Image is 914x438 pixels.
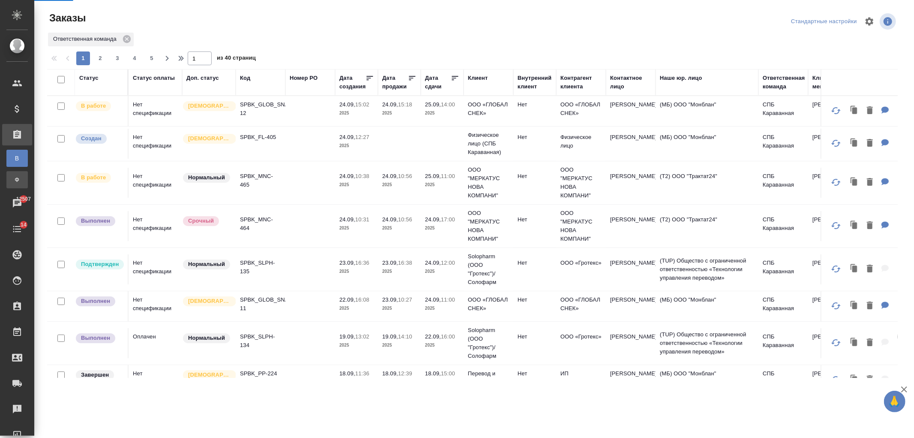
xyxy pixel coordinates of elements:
p: 10:27 [398,296,412,303]
p: 18.09, [382,370,398,377]
p: 24.09, [382,216,398,223]
p: 2025 [425,181,459,189]
div: split button [789,15,859,28]
td: (Т2) ООО "Трактат24" [656,168,758,198]
p: 2025 [382,267,417,276]
div: Номер PO [290,74,318,82]
button: Удалить [863,297,877,315]
p: 18.09, [339,370,355,377]
button: Удалить [863,135,877,152]
p: 14:10 [398,333,412,340]
p: 12:27 [355,134,369,140]
button: Обновить [826,332,846,353]
p: 12:00 [441,260,455,266]
button: Клонировать [846,174,863,191]
p: 2025 [339,142,374,150]
p: 2025 [339,109,374,118]
td: [PERSON_NAME] [606,168,656,198]
p: Нет [518,172,552,181]
div: Выставляет КМ после уточнения всех необходимых деталей и получения согласия клиента на запуск. С ... [75,259,123,270]
div: Выставляет ПМ после сдачи и проведения начислений. Последний этап для ПМа [75,296,123,307]
button: Удалить [863,371,877,389]
button: 🙏 [884,391,905,412]
span: 4 [128,54,141,63]
td: СПБ Караванная [758,211,808,241]
p: 15:02 [355,101,369,108]
p: 2025 [382,304,417,313]
p: 2025 [425,267,459,276]
span: Посмотреть информацию [880,13,898,30]
td: Нет спецификации [129,365,182,395]
div: Клиентские менеджеры [812,74,854,91]
p: 23.09, [339,260,355,266]
a: В [6,150,28,167]
p: 19.09, [382,333,398,340]
p: SPBK_GLOB_SNACK-12 [240,100,281,118]
button: Обновить [826,296,846,316]
p: SPBK_MNC-464 [240,215,281,233]
td: Нет спецификации [129,96,182,126]
div: Ответственная команда [48,33,134,46]
a: 12507 [2,193,32,214]
p: 15:18 [398,101,412,108]
div: Выставляется автоматически для первых 3 заказов нового контактного лица. Особое внимание [182,296,231,307]
div: Дата создания [339,74,366,91]
td: [PERSON_NAME] [808,254,858,284]
td: Нет спецификации [129,211,182,241]
p: 2025 [382,109,417,118]
p: 23.09, [382,260,398,266]
span: 🙏 [887,393,902,411]
p: [DEMOGRAPHIC_DATA] [188,297,231,305]
td: [PERSON_NAME] [606,328,656,358]
p: ООО «ГЛОБАЛ СНЕК» [560,296,602,313]
button: Клонировать [846,102,863,120]
p: 2025 [425,109,459,118]
p: 24.09, [339,134,355,140]
span: Заказы [47,11,86,25]
span: 2 [93,54,107,63]
button: Обновить [826,133,846,154]
td: [PERSON_NAME] [808,365,858,395]
td: [PERSON_NAME] [808,211,858,241]
div: Статус по умолчанию для стандартных заказов [182,332,231,344]
td: [PERSON_NAME] [808,96,858,126]
button: Обновить [826,172,846,193]
div: Выставляется автоматически, если на указанный объем услуг необходимо больше времени в стандартном... [182,215,231,227]
td: (МБ) ООО "Монблан" [656,129,758,159]
button: 4 [128,51,141,65]
button: 2 [93,51,107,65]
td: Нет спецификации [129,129,182,159]
p: Нет [518,100,552,109]
button: Клонировать [846,260,863,278]
p: Solopharm (ООО "Гротекс")/Солофарм [468,326,509,360]
p: Нет [518,133,552,142]
p: 15:00 [441,370,455,377]
td: [PERSON_NAME] [808,291,858,321]
p: Перевод и право [468,369,509,387]
td: [PERSON_NAME] [606,129,656,159]
td: (МБ) ООО "Монблан" [656,291,758,321]
p: Нормальный [188,334,225,342]
p: [DEMOGRAPHIC_DATA] [188,134,231,143]
button: Обновить [826,100,846,121]
button: Обновить [826,369,846,390]
span: 3 [111,54,124,63]
p: SPBK_MNC-465 [240,172,281,189]
p: 2025 [339,304,374,313]
p: 16:38 [398,260,412,266]
div: Выставляется автоматически для первых 3 заказов нового контактного лица. Особое внимание [182,369,231,381]
div: Выставляет КМ при направлении счета или после выполнения всех работ/сдачи заказа клиенту. Окончат... [75,369,123,381]
td: (TUP) Общество с ограниченной ответственностью «Технологии управления переводом» [656,252,758,287]
p: 16:08 [355,296,369,303]
p: Нормальный [188,173,225,182]
button: Удалить [863,260,877,278]
p: Срочный [188,217,214,225]
td: (TUP) Общество с ограниченной ответственностью «Технологии управления переводом» [656,326,758,360]
button: Удалить [863,334,877,352]
td: [PERSON_NAME] [808,328,858,358]
p: ООО "МЕРКАТУС НОВА КОМПАНИ" [560,166,602,200]
span: В [11,154,24,163]
p: 2025 [425,341,459,350]
p: 11:00 [441,296,455,303]
div: Контактное лицо [610,74,651,91]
